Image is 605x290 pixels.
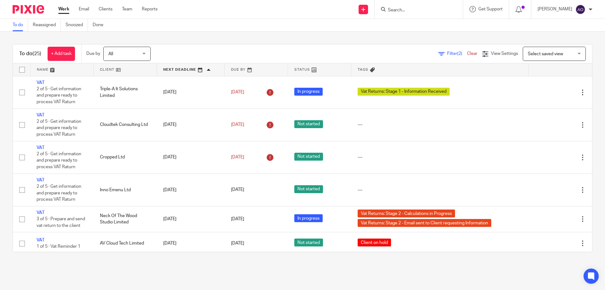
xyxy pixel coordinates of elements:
span: Vat Returns: Stage 2 - Calculations in Progress [358,210,455,217]
span: View Settings [491,51,518,56]
img: svg%3E [575,4,585,15]
a: Clear [467,51,477,56]
p: [PERSON_NAME] [538,6,572,12]
h1: To do [19,50,41,57]
span: [DATE] [231,90,244,94]
a: Reports [142,6,158,12]
td: Inno Emenu Ltd [94,174,157,206]
a: Team [122,6,132,12]
img: Pixie [13,5,44,14]
a: Done [93,19,108,31]
span: Vat Returns: Stage 2 - Email sent to Client requesting Information [358,219,491,227]
td: [DATE] [157,232,225,255]
a: To do [13,19,28,31]
span: Tags [358,68,368,71]
a: Email [79,6,89,12]
span: (2) [457,51,462,56]
span: Vat Returns: Stage 1 - Information Received [358,88,450,96]
div: --- [358,154,522,160]
td: Cropped Ltd [94,141,157,174]
div: --- [358,187,522,193]
span: All [108,52,113,56]
span: Client on hold [358,239,391,246]
td: [DATE] [157,174,225,206]
span: [DATE] [231,217,244,221]
span: In progress [294,214,323,222]
td: [DATE] [157,76,225,109]
a: VAT [37,145,44,150]
td: [DATE] [157,109,225,141]
td: [DATE] [157,206,225,232]
a: VAT [37,80,44,85]
span: In progress [294,88,323,96]
span: [DATE] [231,155,244,159]
td: [DATE] [157,141,225,174]
span: [DATE] [231,188,244,192]
span: Select saved view [528,52,563,56]
a: Work [58,6,69,12]
td: Neck Of The Wood Studio Limited [94,206,157,232]
span: Not started [294,120,323,128]
span: 2 of 5 · Get information and prepare ready to process VAT Raturn [37,119,81,137]
span: 2 of 5 · Get information and prepare ready to process VAT Raturn [37,184,81,202]
a: VAT [37,210,44,215]
div: --- [358,121,522,128]
span: [DATE] [231,241,244,246]
span: (25) [32,51,41,56]
a: Reassigned [33,19,61,31]
a: VAT [37,238,44,242]
span: Filter [447,51,467,56]
span: 2 of 5 · Get information and prepare ready to process VAT Raturn [37,152,81,169]
p: Due by [86,50,100,57]
span: 1 of 5 · Vat Reminder 1 [37,245,80,249]
span: Not started [294,153,323,161]
td: Cloudtek Consulting Ltd [94,109,157,141]
span: 3 of 5 · Prepare and send vat return to the client [37,217,85,228]
td: AV Cloud Tech Limited [94,232,157,255]
a: VAT [37,113,44,117]
span: Not started [294,185,323,193]
a: + Add task [48,47,75,61]
td: Triple-A It Solutions Limited [94,76,157,109]
span: Not started [294,239,323,246]
span: [DATE] [231,122,244,127]
a: VAT [37,178,44,182]
a: Snoozed [66,19,88,31]
input: Search [387,8,444,13]
span: Get Support [478,7,503,11]
span: 2 of 5 · Get information and prepare ready to process VAT Raturn [37,87,81,104]
a: Clients [99,6,112,12]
